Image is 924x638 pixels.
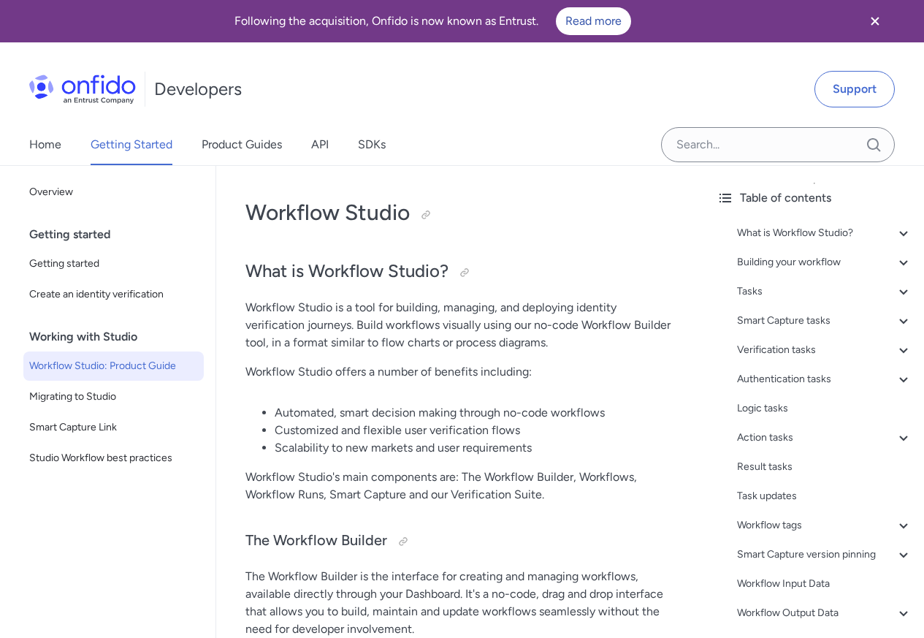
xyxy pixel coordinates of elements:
[737,575,912,593] a: Workflow Input Data
[23,444,204,473] a: Studio Workflow best practices
[23,382,204,411] a: Migrating to Studio
[154,77,242,101] h1: Developers
[737,458,912,476] a: Result tasks
[245,363,676,381] p: Workflow Studio offers a number of benefits including:
[275,404,676,422] li: Automated, smart decision making through no-code workflows
[23,280,204,309] a: Create an identity verification
[29,75,136,104] img: Onfido Logo
[245,468,676,504] p: Workflow Studio's main components are: The Workflow Builder, Workflows, Workflow Runs, Smart Capt...
[29,255,198,273] span: Getting started
[23,352,204,381] a: Workflow Studio: Product Guide
[556,7,631,35] a: Read more
[661,127,895,162] input: Onfido search input field
[23,249,204,278] a: Getting started
[737,400,912,417] a: Logic tasks
[23,413,204,442] a: Smart Capture Link
[245,259,676,284] h2: What is Workflow Studio?
[29,388,198,406] span: Migrating to Studio
[29,357,198,375] span: Workflow Studio: Product Guide
[29,183,198,201] span: Overview
[29,449,198,467] span: Studio Workflow best practices
[245,568,676,638] p: The Workflow Builder is the interface for creating and managing workflows, available directly thr...
[311,124,329,165] a: API
[245,198,676,227] h1: Workflow Studio
[737,254,912,271] a: Building your workflow
[358,124,386,165] a: SDKs
[737,604,912,622] a: Workflow Output Data
[814,71,895,107] a: Support
[737,341,912,359] a: Verification tasks
[23,178,204,207] a: Overview
[29,220,210,249] div: Getting started
[29,419,198,436] span: Smart Capture Link
[91,124,172,165] a: Getting Started
[275,422,676,439] li: Customized and flexible user verification flows
[717,189,912,207] div: Table of contents
[245,530,676,553] h3: The Workflow Builder
[737,371,912,388] a: Authentication tasks
[737,487,912,505] a: Task updates
[848,3,902,39] button: Close banner
[29,322,210,352] div: Working with Studio
[29,286,198,303] span: Create an identity verification
[737,224,912,242] a: What is Workflow Studio?
[866,12,884,30] svg: Close banner
[737,429,912,447] a: Action tasks
[737,283,912,300] a: Tasks
[18,7,848,35] div: Following the acquisition, Onfido is now known as Entrust.
[245,299,676,352] p: Workflow Studio is a tool for building, managing, and deploying identity verification journeys. B...
[737,517,912,534] a: Workflow tags
[202,124,282,165] a: Product Guides
[737,312,912,330] a: Smart Capture tasks
[737,546,912,563] a: Smart Capture version pinning
[29,124,61,165] a: Home
[275,439,676,457] li: Scalability to new markets and user requirements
